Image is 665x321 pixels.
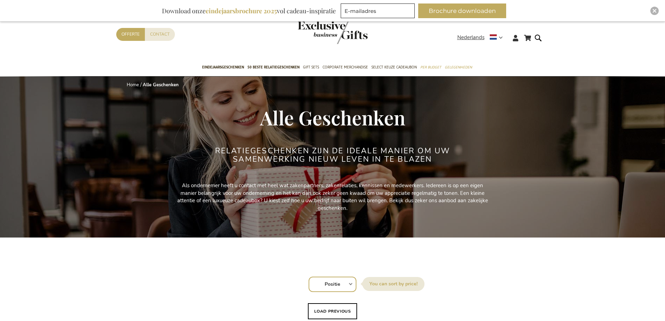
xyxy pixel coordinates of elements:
img: Close [652,9,657,13]
img: Exclusive Business gifts logo [298,21,368,44]
span: Eindejaarsgeschenken [202,64,244,71]
a: Offerte [116,28,145,41]
h2: Relatiegeschenken zijn de ideale manier om uw samenwerking nieuw leven in te blazen [202,147,464,163]
a: Gelegenheden [445,59,472,76]
p: Als ondernemer heeft u contact met heel wat zakenpartners, zakenrelaties, kennissen en medewerker... [176,182,490,212]
label: Sorteer op [362,277,424,291]
span: Gift Sets [303,64,319,71]
a: store logo [298,21,333,44]
form: marketing offers and promotions [341,3,417,20]
a: Contact [145,28,175,41]
span: Alle Geschenken [260,104,405,130]
a: Eindejaarsgeschenken [202,59,244,76]
a: 50 beste relatiegeschenken [247,59,300,76]
span: Per Budget [420,64,441,71]
div: Close [650,7,659,15]
a: Home [127,82,139,88]
a: Per Budget [420,59,441,76]
button: Brochure downloaden [418,3,506,18]
a: Gift Sets [303,59,319,76]
div: Download onze vol cadeau-inspiratie [159,3,339,18]
a: Corporate Merchandise [323,59,368,76]
span: Nederlands [457,34,485,42]
strong: Alle Geschenken [143,82,179,88]
span: Corporate Merchandise [323,64,368,71]
a: Select Keuze Cadeaubon [371,59,417,76]
span: Gelegenheden [445,64,472,71]
span: 50 beste relatiegeschenken [247,64,300,71]
b: eindejaarsbrochure 2025 [206,7,277,15]
button: Load previous [308,303,357,319]
span: Select Keuze Cadeaubon [371,64,417,71]
input: E-mailadres [341,3,415,18]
